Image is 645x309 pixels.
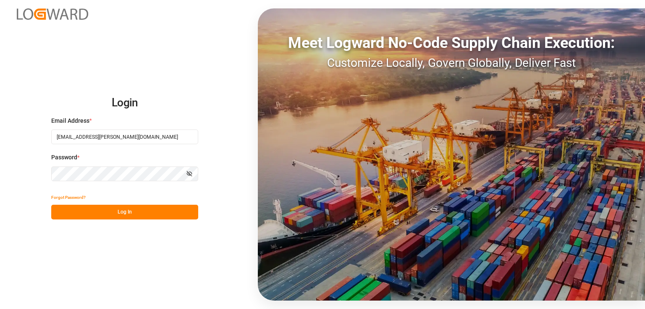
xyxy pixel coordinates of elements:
input: Enter your email [51,129,198,144]
img: Logward_new_orange.png [17,8,88,20]
div: Meet Logward No-Code Supply Chain Execution: [258,32,645,54]
h2: Login [51,90,198,116]
span: Password [51,153,77,162]
button: Forgot Password? [51,190,86,205]
button: Log In [51,205,198,219]
div: Customize Locally, Govern Globally, Deliver Fast [258,54,645,72]
span: Email Address [51,116,89,125]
